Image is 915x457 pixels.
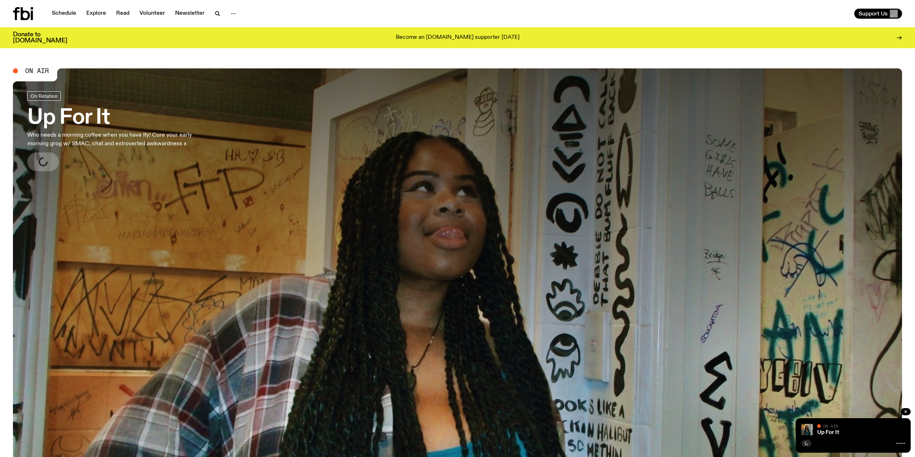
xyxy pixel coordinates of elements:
h3: Up For It [27,108,211,128]
button: Support Us [854,9,902,19]
a: Schedule [47,9,81,19]
img: Ify - a Brown Skin girl with black braided twists, looking up to the side with her tongue stickin... [801,424,813,435]
a: Explore [82,9,110,19]
a: Newsletter [171,9,209,19]
span: On Air [823,424,838,428]
p: Who needs a morning coffee when you have Ify! Cure your early morning grog w/ SMAC, chat and extr... [27,131,211,148]
a: Up For ItWho needs a morning coffee when you have Ify! Cure your early morning grog w/ SMAC, chat... [27,91,211,171]
span: On Rotation [31,93,58,99]
span: On Air [25,68,49,74]
h3: Donate to [DOMAIN_NAME] [13,32,67,44]
span: Support Us [859,10,888,17]
p: Become an [DOMAIN_NAME] supporter [DATE] [396,35,520,41]
a: Up For It [817,430,839,435]
a: On Rotation [27,91,61,101]
a: Volunteer [135,9,169,19]
a: Read [112,9,134,19]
